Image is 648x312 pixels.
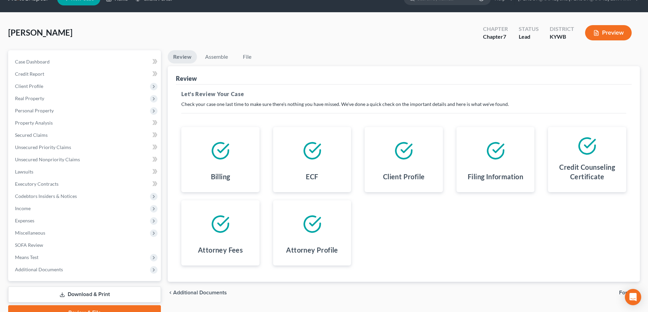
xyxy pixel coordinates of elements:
[15,242,43,248] span: SOFA Review
[15,59,50,65] span: Case Dashboard
[10,117,161,129] a: Property Analysis
[15,95,44,101] span: Real Property
[15,169,33,175] span: Lawsuits
[10,153,161,166] a: Unsecured Nonpriority Claims
[10,129,161,141] a: Secured Claims
[286,245,338,255] h4: Attorney Profile
[168,290,173,295] i: chevron_left
[550,33,574,41] div: KYWB
[200,50,233,63] a: Assemble
[10,166,161,178] a: Lawsuits
[173,290,227,295] span: Additional Documents
[585,25,632,40] button: Preview
[15,218,34,223] span: Expenses
[15,157,80,162] span: Unsecured Nonpriority Claims
[483,33,508,41] div: Chapter
[10,56,161,68] a: Case Dashboard
[10,141,161,153] a: Unsecured Priority Claims
[625,289,641,305] div: Open Intercom Messenger
[483,25,508,33] div: Chapter
[10,178,161,190] a: Executory Contracts
[168,290,227,295] a: chevron_left Additional Documents
[15,230,45,236] span: Miscellaneous
[619,290,634,295] span: Forms
[553,162,621,181] h4: Credit Counseling Certificate
[15,108,54,113] span: Personal Property
[15,267,63,272] span: Additional Documents
[236,50,258,63] a: File
[15,254,38,260] span: Means Test
[10,239,161,251] a: SOFA Review
[15,181,59,187] span: Executory Contracts
[503,33,506,40] span: 7
[519,33,539,41] div: Lead
[15,205,31,211] span: Income
[181,101,626,108] p: Check your case one last time to make sure there's nothing you have missed. We've done a quick ch...
[15,193,77,199] span: Codebtors Insiders & Notices
[383,172,425,181] h4: Client Profile
[176,74,197,82] div: Review
[15,132,48,138] span: Secured Claims
[306,172,318,181] h4: ECF
[15,144,71,150] span: Unsecured Priority Claims
[15,83,43,89] span: Client Profile
[468,172,523,181] h4: Filing Information
[10,68,161,80] a: Credit Report
[168,50,197,63] a: Review
[211,172,230,181] h4: Billing
[619,290,640,295] button: Forms chevron_right
[8,287,161,302] a: Download & Print
[181,90,626,98] h5: Let's Review Your Case
[550,25,574,33] div: District
[15,71,44,77] span: Credit Report
[519,25,539,33] div: Status
[8,27,72,37] span: [PERSON_NAME]
[15,120,53,126] span: Property Analysis
[198,245,243,255] h4: Attorney Fees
